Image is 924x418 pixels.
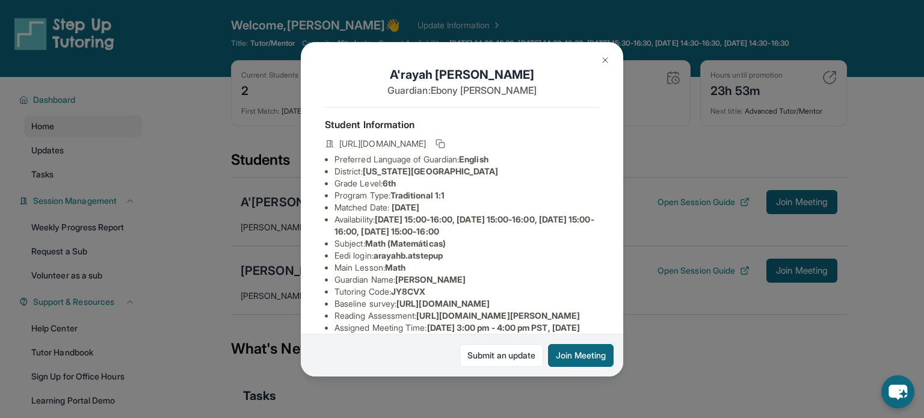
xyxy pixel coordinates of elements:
span: JY8CVX [391,286,425,297]
li: District: [334,165,599,177]
span: Math (Matemáticas) [365,238,446,248]
h4: Student Information [325,117,599,132]
li: Eedi login : [334,250,599,262]
span: [URL][DOMAIN_NAME][PERSON_NAME] [416,310,580,321]
span: [DATE] 15:00-16:00, [DATE] 15:00-16:00, [DATE] 15:00-16:00, [DATE] 15:00-16:00 [334,214,594,236]
span: Math [385,262,405,272]
span: [US_STATE][GEOGRAPHIC_DATA] [363,166,499,176]
p: Guardian: Ebony [PERSON_NAME] [325,83,599,97]
li: Subject : [334,238,599,250]
button: Join Meeting [548,344,614,367]
a: Submit an update [460,344,543,367]
li: Assigned Meeting Time : [334,322,599,346]
span: 6th [383,178,396,188]
li: Preferred Language of Guardian: [334,153,599,165]
li: Matched Date: [334,201,599,214]
li: Availability: [334,214,599,238]
span: [PERSON_NAME] [395,274,466,284]
span: arayahb.atstepup [374,250,443,260]
li: Tutoring Code : [334,286,599,298]
button: Copy link [433,137,448,151]
span: [URL][DOMAIN_NAME] [396,298,490,309]
span: [URL][DOMAIN_NAME] [339,138,426,150]
li: Main Lesson : [334,262,599,274]
li: Program Type: [334,189,599,201]
img: Close Icon [600,55,610,65]
h1: A'rayah [PERSON_NAME] [325,66,599,83]
li: Reading Assessment : [334,310,599,322]
span: [DATE] [392,202,419,212]
span: [DATE] 3:00 pm - 4:00 pm PST, [DATE] 3:00 pm - 4:00 pm PST [334,322,580,345]
li: Baseline survey : [334,298,599,310]
button: chat-button [881,375,914,408]
li: Guardian Name : [334,274,599,286]
span: English [459,154,488,164]
li: Grade Level: [334,177,599,189]
span: Traditional 1:1 [390,190,445,200]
